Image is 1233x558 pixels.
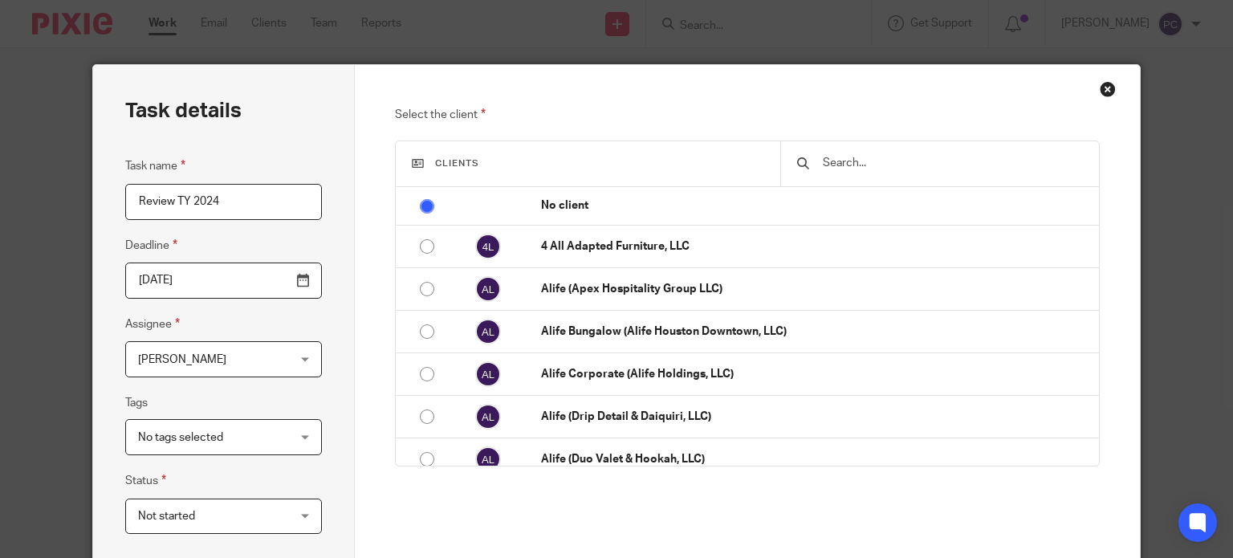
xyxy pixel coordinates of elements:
[541,324,1090,340] p: Alife Bungalow (Alife Houston Downtown, LLC)
[541,451,1090,467] p: Alife (Duo Valet & Hookah, LLC)
[541,198,1090,214] p: No client
[125,236,177,255] label: Deadline
[125,471,166,490] label: Status
[125,263,322,299] input: Pick a date
[125,395,148,411] label: Tags
[821,154,1082,172] input: Search...
[125,157,185,175] label: Task name
[435,159,479,168] span: Clients
[125,97,242,124] h2: Task details
[475,234,501,259] img: svg%3E
[475,404,501,430] img: svg%3E
[541,281,1090,297] p: Alife (Apex Hospitality Group LLC)
[475,319,501,344] img: svg%3E
[541,366,1090,382] p: Alife Corporate (Alife Holdings, LLC)
[541,238,1090,255] p: 4 All Adapted Furniture, LLC
[475,361,501,387] img: svg%3E
[125,315,180,333] label: Assignee
[138,354,226,365] span: [PERSON_NAME]
[1100,81,1116,97] div: Close this dialog window
[138,432,223,443] span: No tags selected
[475,276,501,302] img: svg%3E
[541,409,1090,425] p: Alife (Drip Detail & Daiquiri, LLC)
[125,184,322,220] input: Task name
[395,105,1100,124] p: Select the client
[138,511,195,522] span: Not started
[475,446,501,472] img: svg%3E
